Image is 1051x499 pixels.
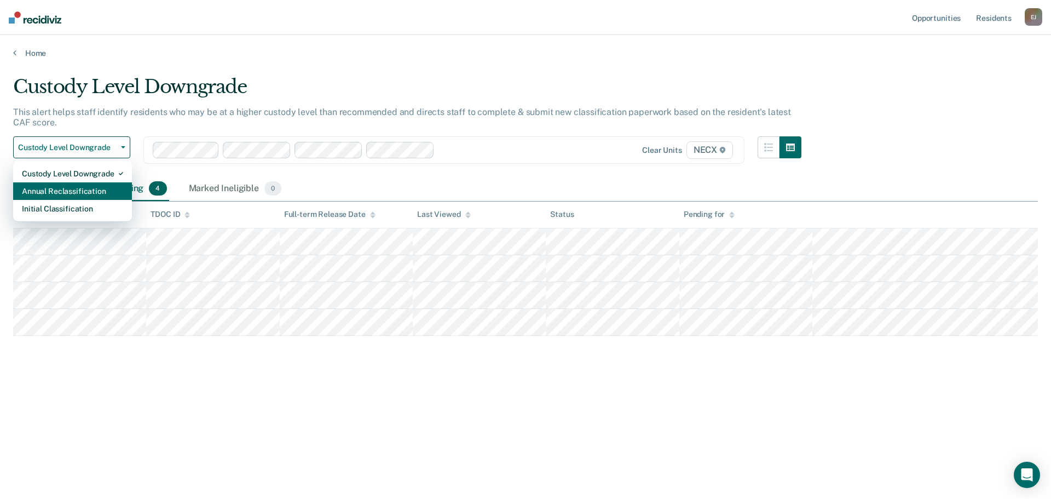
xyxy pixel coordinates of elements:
[187,177,284,201] div: Marked Ineligible0
[1014,462,1040,488] div: Open Intercom Messenger
[684,210,735,219] div: Pending for
[264,181,281,196] span: 0
[149,181,166,196] span: 4
[1025,8,1042,26] div: E J
[13,107,791,128] p: This alert helps staff identify residents who may be at a higher custody level than recommended a...
[642,146,682,155] div: Clear units
[1025,8,1042,26] button: EJ
[108,177,169,201] div: Pending4
[284,210,376,219] div: Full-term Release Date
[18,143,117,152] span: Custody Level Downgrade
[686,141,733,159] span: NECX
[550,210,574,219] div: Status
[13,136,130,158] button: Custody Level Downgrade
[13,76,801,107] div: Custody Level Downgrade
[151,210,190,219] div: TDOC ID
[9,12,61,24] img: Recidiviz
[22,182,123,200] div: Annual Reclassification
[22,200,123,217] div: Initial Classification
[22,165,123,182] div: Custody Level Downgrade
[13,48,1038,58] a: Home
[417,210,470,219] div: Last Viewed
